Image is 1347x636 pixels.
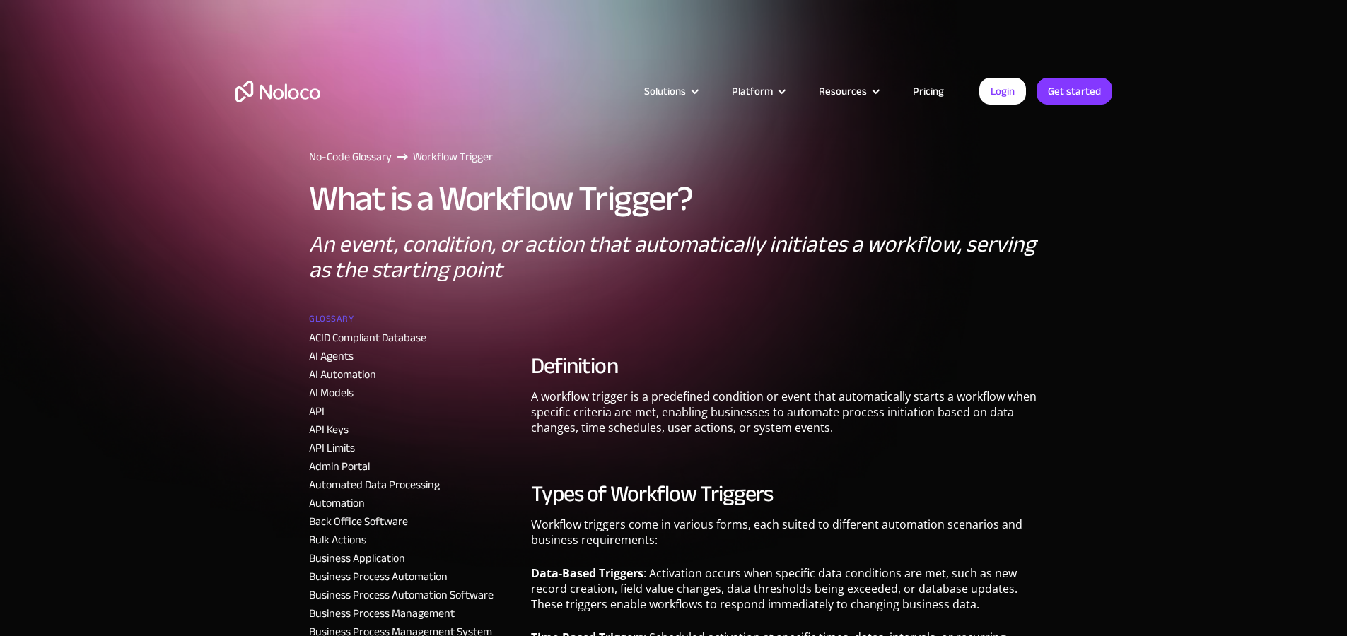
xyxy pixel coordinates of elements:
a: API Keys [309,419,349,440]
a: Admin Portal [309,456,370,477]
h2: Glossary [309,308,354,329]
a: Automated Data Processing [309,474,440,495]
a: AI Models [309,382,354,404]
a: Business Process Automation [309,566,448,587]
h1: What is a Workflow Trigger? [309,179,693,218]
a: Back Office Software [309,511,408,532]
div: Solutions [644,82,686,100]
p: Workflow triggers come in various forms, each suited to different automation scenarios and busine... [531,517,1038,558]
a: AI Agents [309,346,354,367]
div: Platform [714,82,801,100]
p: An event, condition, or action that automatically initiates a workflow, serving as the starting p... [309,232,1038,283]
a: Pricing [895,82,962,100]
div: Platform [732,82,773,100]
h2: Types of Workflow Triggers [531,480,1038,508]
a: API [309,401,325,422]
strong: Data-Based Triggers [531,565,643,581]
a: Automation [309,493,365,514]
h2: Definition [531,352,1038,380]
a: AI Automation [309,364,376,385]
a: Business Application [309,548,405,569]
div: Solutions [626,82,714,100]
a: Business Process Management [309,603,455,624]
a: Login [979,78,1026,105]
div: Resources [819,82,867,100]
a: Bulk Actions [309,529,366,550]
a: Get started [1037,78,1112,105]
a: API Limits [309,437,355,459]
a: Business Process Automation Software [309,584,494,606]
a: home [235,81,320,102]
a: ACID Compliant Database [309,327,426,348]
p: : Activation occurs when specific data conditions are met, such as new record creation, field val... [531,565,1038,623]
p: A workflow trigger is a predefined condition or event that automatically starts a workflow when s... [531,389,1038,446]
a: Glossary [309,308,520,329]
div: Resources [801,82,895,100]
